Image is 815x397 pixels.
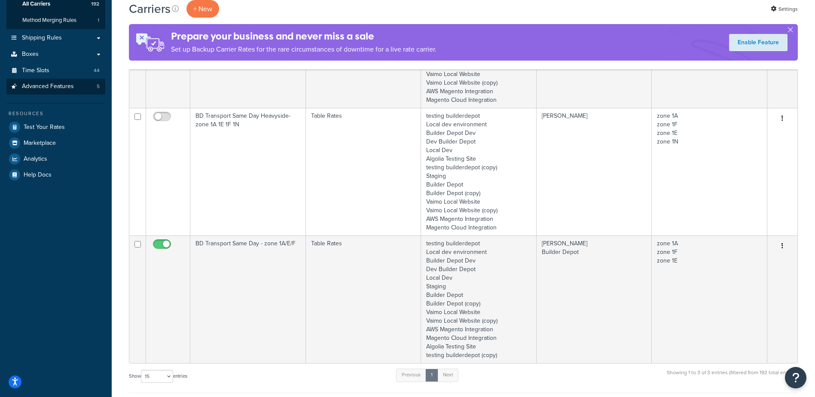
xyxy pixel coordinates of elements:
td: [PERSON_NAME] Builder Depot [537,235,652,363]
span: 192 [91,0,99,8]
a: Method Merging Rules 1 [6,12,105,28]
li: Time Slots [6,63,105,79]
a: Advanced Features 5 [6,79,105,95]
a: Test Your Rates [6,119,105,135]
li: Advanced Features [6,79,105,95]
span: Boxes [22,51,39,58]
a: Analytics [6,151,105,167]
span: Advanced Features [22,83,74,90]
label: Show entries [129,370,187,383]
p: Set up Backup Carrier Rates for the rare circumstances of downtime for a live rate carrier. [171,43,436,55]
span: Method Merging Rules [22,17,76,24]
a: Settings [771,3,798,15]
td: zone 1A zone 1F zone 1E zone 1N [652,108,767,235]
img: ad-rules-rateshop-fe6ec290ccb7230408bd80ed9643f0289d75e0ffd9eb532fc0e269fcd187b520.png [129,24,171,61]
span: Test Your Rates [24,124,65,131]
span: 5 [97,83,100,90]
div: Resources [6,110,105,117]
select: Showentries [141,370,173,383]
td: BD Transport Same Day - zone 1A/E/F [190,235,306,363]
a: 1 [425,369,438,382]
a: Shipping Rules [6,30,105,46]
td: BD Transport Same Day Heavyside- zone 1A 1E 1F 1N [190,108,306,235]
span: 44 [94,67,100,74]
span: Help Docs [24,171,52,179]
td: zone 1A zone 1F zone 1E [652,235,767,363]
a: Time Slots 44 [6,63,105,79]
span: 1 [98,17,99,24]
div: Showing 1 to 3 of 3 entries (filtered from 192 total entries) [667,368,798,386]
td: Table Rates [306,235,421,363]
a: Marketplace [6,135,105,151]
td: testing builderdepot Local dev environment Builder Depot Dev Dev Builder Depot Local Dev Staging ... [421,235,537,363]
span: Marketplace [24,140,56,147]
h4: Prepare your business and never miss a sale [171,29,436,43]
td: testing builderdepot Local dev environment Builder Depot Dev Dev Builder Depot Local Dev Algolia ... [421,108,537,235]
span: Analytics [24,156,47,163]
h1: Carriers [129,0,171,17]
span: Time Slots [22,67,49,74]
button: Open Resource Center [785,367,806,388]
a: Help Docs [6,167,105,183]
span: Shipping Rules [22,34,62,42]
td: [PERSON_NAME] [537,108,652,235]
span: All Carriers [22,0,50,8]
td: Table Rates [306,108,421,235]
a: Next [437,369,458,382]
a: Previous [396,369,426,382]
a: Boxes [6,46,105,62]
li: Method Merging Rules [6,12,105,28]
a: Enable Feature [729,34,788,51]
